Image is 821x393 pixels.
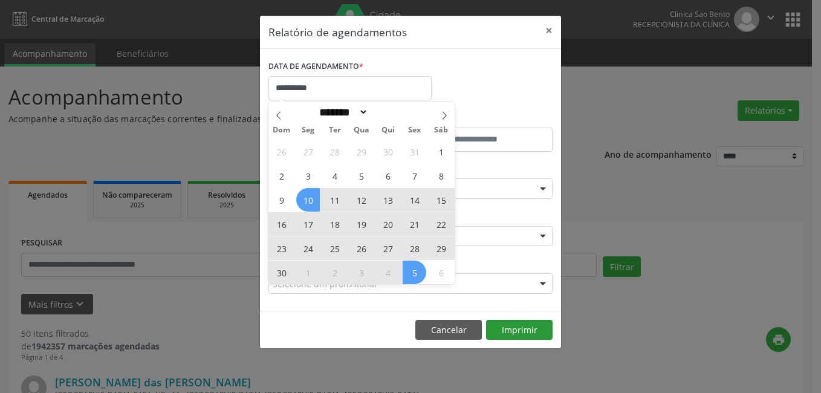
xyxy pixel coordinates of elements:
[376,261,400,284] span: Dezembro 4, 2025
[323,236,346,260] span: Novembro 25, 2025
[268,24,407,40] h5: Relatório de agendamentos
[323,164,346,187] span: Novembro 4, 2025
[403,140,426,163] span: Outubro 31, 2025
[349,212,373,236] span: Novembro 19, 2025
[429,164,453,187] span: Novembro 8, 2025
[296,261,320,284] span: Dezembro 1, 2025
[403,236,426,260] span: Novembro 28, 2025
[376,188,400,212] span: Novembro 13, 2025
[270,212,293,236] span: Novembro 16, 2025
[295,126,322,134] span: Seg
[349,236,373,260] span: Novembro 26, 2025
[429,236,453,260] span: Novembro 29, 2025
[270,188,293,212] span: Novembro 9, 2025
[348,126,375,134] span: Qua
[376,236,400,260] span: Novembro 27, 2025
[349,261,373,284] span: Dezembro 3, 2025
[486,320,553,340] button: Imprimir
[323,188,346,212] span: Novembro 11, 2025
[270,140,293,163] span: Outubro 26, 2025
[414,109,553,128] label: ATÉ
[268,126,295,134] span: Dom
[401,126,428,134] span: Sex
[270,261,293,284] span: Novembro 30, 2025
[415,320,482,340] button: Cancelar
[296,140,320,163] span: Outubro 27, 2025
[376,140,400,163] span: Outubro 30, 2025
[429,188,453,212] span: Novembro 15, 2025
[375,126,401,134] span: Qui
[429,140,453,163] span: Novembro 1, 2025
[322,126,348,134] span: Ter
[296,188,320,212] span: Novembro 10, 2025
[349,164,373,187] span: Novembro 5, 2025
[273,278,377,290] span: Selecione um profissional
[376,212,400,236] span: Novembro 20, 2025
[403,188,426,212] span: Novembro 14, 2025
[296,164,320,187] span: Novembro 3, 2025
[349,188,373,212] span: Novembro 12, 2025
[368,106,408,119] input: Year
[296,212,320,236] span: Novembro 17, 2025
[429,261,453,284] span: Dezembro 6, 2025
[537,16,561,45] button: Close
[349,140,373,163] span: Outubro 29, 2025
[403,261,426,284] span: Dezembro 5, 2025
[296,236,320,260] span: Novembro 24, 2025
[323,212,346,236] span: Novembro 18, 2025
[403,212,426,236] span: Novembro 21, 2025
[403,164,426,187] span: Novembro 7, 2025
[315,106,368,119] select: Month
[429,212,453,236] span: Novembro 22, 2025
[428,126,455,134] span: Sáb
[270,236,293,260] span: Novembro 23, 2025
[376,164,400,187] span: Novembro 6, 2025
[268,57,363,76] label: DATA DE AGENDAMENTO
[323,140,346,163] span: Outubro 28, 2025
[323,261,346,284] span: Dezembro 2, 2025
[270,164,293,187] span: Novembro 2, 2025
